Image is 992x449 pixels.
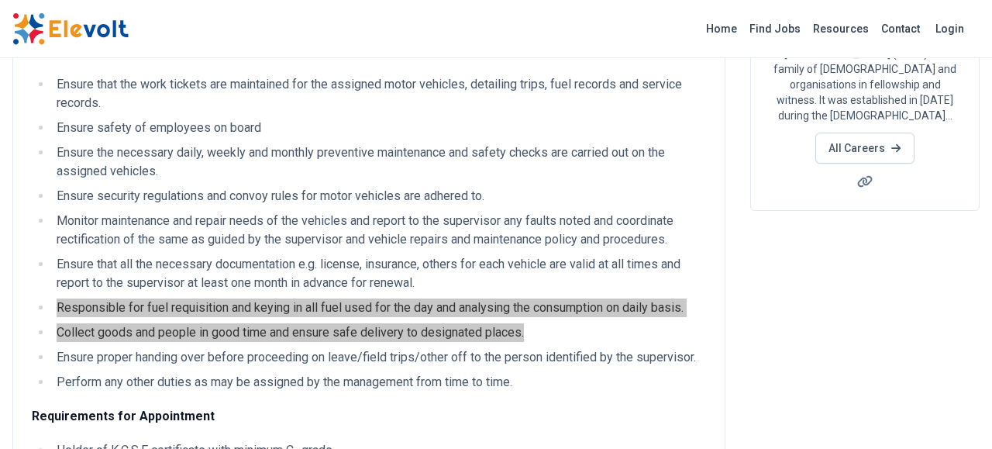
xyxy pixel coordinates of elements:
[52,75,706,112] li: Ensure that the work tickets are maintained for the assigned motor vehicles, detailing trips, fue...
[743,16,807,41] a: Find Jobs
[52,187,706,206] li: Ensure security regulations and convoy rules for motor vehicles are adhered to.
[52,212,706,249] li: Monitor maintenance and repair needs of the vehicles and report to the supervisor any faults note...
[52,299,706,317] li: Responsible for fuel requisition and keying in all fuel used for the day and analysing the consum...
[32,409,215,423] strong: Requirements for Appointment
[815,133,914,164] a: All Careers
[770,30,960,123] p: The [DEMOGRAPHIC_DATA][GEOGRAPHIC_DATA] (NCCK) is a family of [DEMOGRAPHIC_DATA] and organisation...
[52,323,706,342] li: Collect goods and people in good time and ensure safe delivery to designated places.
[52,255,706,292] li: Ensure that all the necessary documentation e.g. license, insurance, others for each vehicle are ...
[52,119,706,137] li: Ensure safety of employees on board
[700,16,743,41] a: Home
[12,12,129,45] img: Elevolt
[926,13,973,44] a: Login
[52,143,706,181] li: Ensure the necessary daily, weekly and monthly preventive maintenance and safety checks are carri...
[52,348,706,367] li: Ensure proper handing over before proceeding on leave/field trips/other off to the person identif...
[914,375,992,449] iframe: Chat Widget
[52,373,706,392] li: Perform any other duties as may be assigned by the management from time to time.
[875,16,926,41] a: Contact
[807,16,875,41] a: Resources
